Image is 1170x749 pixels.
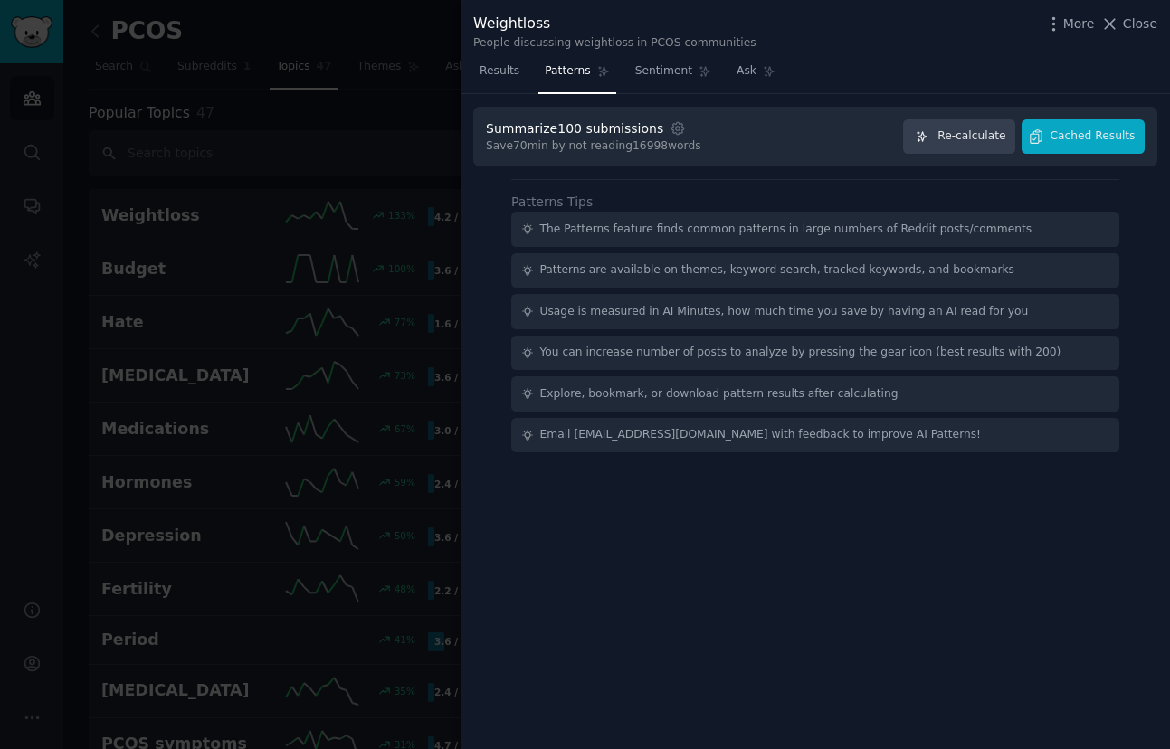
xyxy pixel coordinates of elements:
span: Cached Results [1051,128,1136,145]
div: Usage is measured in AI Minutes, how much time you save by having an AI read for you [540,304,1029,320]
div: Explore, bookmark, or download pattern results after calculating [540,386,899,403]
a: Patterns [538,57,615,94]
div: You can increase number of posts to analyze by pressing the gear icon (best results with 200) [540,345,1061,361]
span: Results [480,63,519,80]
span: Close [1123,14,1157,33]
a: Sentiment [629,57,718,94]
label: Patterns Tips [511,194,593,209]
div: Summarize 100 submissions [486,119,663,138]
button: Cached Results [1022,119,1145,155]
span: Re-calculate [937,128,1005,145]
button: Re-calculate [903,119,1015,155]
span: More [1063,14,1095,33]
div: People discussing weightloss in PCOS communities [473,35,756,52]
a: Ask [730,57,782,94]
div: Save 70 min by not reading 16998 words [486,138,701,155]
div: Email [EMAIL_ADDRESS][DOMAIN_NAME] with feedback to improve AI Patterns! [540,427,982,443]
span: Sentiment [635,63,692,80]
div: Weightloss [473,13,756,35]
button: More [1044,14,1095,33]
button: Close [1100,14,1157,33]
a: Results [473,57,526,94]
span: Patterns [545,63,590,80]
div: Patterns are available on themes, keyword search, tracked keywords, and bookmarks [540,262,1014,279]
div: The Patterns feature finds common patterns in large numbers of Reddit posts/comments [540,222,1032,238]
span: Ask [737,63,756,80]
